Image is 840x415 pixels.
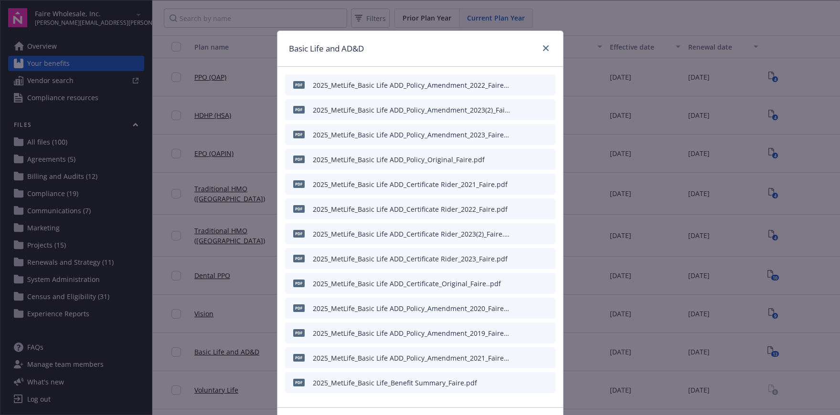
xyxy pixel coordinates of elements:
button: preview file [543,353,552,363]
span: pdf [293,156,305,163]
button: preview file [543,130,552,140]
span: pdf [293,180,305,187]
div: 2025_MetLife_Basic Life_Benefit Summary_Faire.pdf [313,378,477,388]
button: download file [528,279,535,289]
button: download file [528,179,535,189]
div: 2025_MetLife_Basic Life ADD_Policy_Amendment_2020_Faire..pdf [313,303,510,313]
button: preview file [543,80,552,90]
button: preview file [543,378,552,388]
span: pdf [293,131,305,138]
button: download file [528,204,535,214]
button: preview file [543,328,552,338]
div: 2025_MetLife_Basic Life ADD_Certificate Rider_2023_Faire.pdf [313,254,508,264]
button: download file [528,80,535,90]
div: 2025_MetLife_Basic Life ADD_Policy_Amendment_2019_Faire.pdf [313,328,510,338]
span: pdf [293,230,305,237]
button: download file [528,229,535,239]
div: 2025_MetLife_Basic Life ADD_Certificate Rider_2021_Faire.pdf [313,179,508,189]
button: preview file [543,204,552,214]
span: pdf [293,81,305,88]
button: preview file [543,105,552,115]
button: preview file [543,254,552,264]
span: pdf [293,255,305,262]
button: preview file [543,229,552,239]
div: 2025_MetLife_Basic Life ADD_Certificate Rider_2023(2)_Faire.pdf [313,229,510,239]
span: pdf [293,106,305,113]
h1: Basic Life and AD&D [289,42,364,55]
button: download file [528,303,535,313]
button: download file [528,353,535,363]
button: preview file [543,179,552,189]
button: download file [528,328,535,338]
span: pdf [293,280,305,287]
button: download file [528,155,535,165]
span: pdf [293,329,305,336]
div: 2025_MetLife_Basic Life ADD_Policy_Amendment_2022_Faire.pdf [313,80,510,90]
button: preview file [543,279,552,289]
div: 2025_MetLife_Basic Life ADD_Policy_Original_Faire.pdf [313,155,485,165]
div: 2025_MetLife_Basic Life ADD_Policy_Amendment_2021_Faire.pdf [313,353,510,363]
a: close [540,42,552,54]
span: pdf [293,379,305,386]
button: preview file [543,155,552,165]
button: download file [528,105,535,115]
button: download file [528,378,535,388]
div: 2025_MetLife_Basic Life ADD_Policy_Amendment_2023(2)_Faire.pdf [313,105,510,115]
button: download file [528,254,535,264]
div: 2025_MetLife_Basic Life ADD_Policy_Amendment_2023_Faire.pdf [313,130,510,140]
div: 2025_MetLife_Basic Life ADD_Certificate_Original_Faire..pdf [313,279,501,289]
div: 2025_MetLife_Basic Life ADD_Certificate Rider_2022_Faire.pdf [313,204,508,214]
span: pdf [293,354,305,361]
button: preview file [543,303,552,313]
span: pdf [293,304,305,311]
span: pdf [293,205,305,212]
button: download file [528,130,535,140]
